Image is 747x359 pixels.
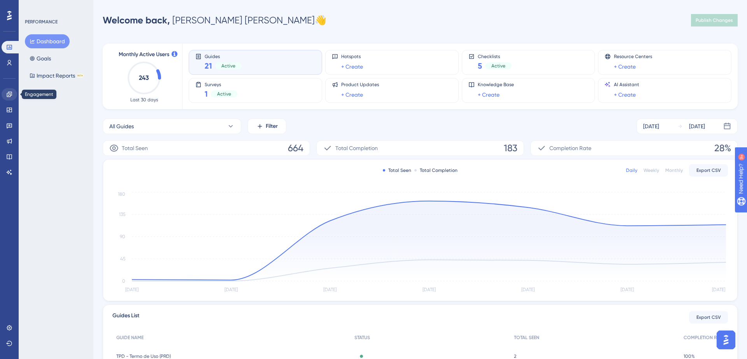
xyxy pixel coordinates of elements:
[514,334,539,341] span: TOTAL SEEN
[478,90,500,99] a: + Create
[139,74,149,81] text: 243
[614,90,636,99] a: + Create
[478,81,514,88] span: Knowledge Base
[644,167,659,173] div: Weekly
[335,143,378,153] span: Total Completion
[25,19,58,25] div: PERFORMANCE
[122,278,125,284] tspan: 0
[288,142,303,154] span: 664
[323,287,337,292] tspan: [DATE]
[423,287,436,292] tspan: [DATE]
[247,118,286,134] button: Filter
[626,167,637,173] div: Daily
[266,122,278,131] span: Filter
[205,88,208,99] span: 1
[224,287,238,292] tspan: [DATE]
[696,167,721,173] span: Export CSV
[341,90,363,99] a: + Create
[614,62,636,71] a: + Create
[714,328,738,352] iframe: UserGuiding AI Assistant Launcher
[119,50,169,59] span: Monthly Active Users
[696,17,733,23] span: Publish Changes
[383,167,411,173] div: Total Seen
[205,60,212,71] span: 21
[118,191,125,197] tspan: 180
[614,81,639,88] span: AI Assistant
[614,53,652,60] span: Resource Centers
[684,334,724,341] span: COMPLETION RATE
[205,53,242,59] span: Guides
[341,53,363,60] span: Hotspots
[112,311,139,324] span: Guides List
[103,118,241,134] button: All Guides
[712,287,725,292] tspan: [DATE]
[478,60,482,71] span: 5
[714,142,731,154] span: 28%
[689,122,705,131] div: [DATE]
[217,91,231,97] span: Active
[25,34,70,48] button: Dashboard
[122,143,148,153] span: Total Seen
[549,143,591,153] span: Completion Rate
[103,14,326,27] div: [PERSON_NAME] [PERSON_NAME] 👋
[478,53,512,59] span: Checklists
[120,234,125,239] tspan: 90
[691,14,738,27] button: Publish Changes
[109,122,134,131] span: All Guides
[689,164,728,177] button: Export CSV
[119,212,125,217] tspan: 135
[18,2,49,11] span: Need Help?
[504,142,517,154] span: 183
[341,81,379,88] span: Product Updates
[665,167,683,173] div: Monthly
[689,311,728,324] button: Export CSV
[125,287,139,292] tspan: [DATE]
[53,4,58,10] div: 9+
[120,256,125,262] tspan: 45
[221,63,235,69] span: Active
[414,167,458,173] div: Total Completion
[643,122,659,131] div: [DATE]
[354,334,370,341] span: STATUS
[621,287,634,292] tspan: [DATE]
[341,62,363,71] a: + Create
[25,51,56,65] button: Goals
[130,97,158,103] span: Last 30 days
[116,334,144,341] span: GUIDE NAME
[77,74,84,78] div: BETA
[205,81,237,87] span: Surveys
[25,69,88,83] button: Impact ReportsBETA
[696,314,721,320] span: Export CSV
[521,287,535,292] tspan: [DATE]
[103,14,170,26] span: Welcome back,
[491,63,505,69] span: Active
